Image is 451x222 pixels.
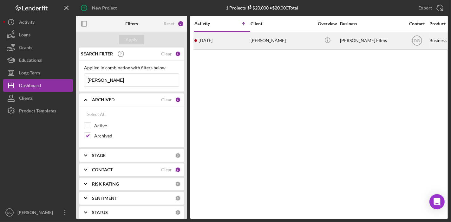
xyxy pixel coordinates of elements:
div: Apply [126,35,138,44]
div: 1 [175,167,181,173]
button: Select All [84,108,109,121]
time: 2025-04-04 19:02 [199,38,212,43]
div: Educational [19,54,42,68]
b: Filters [125,21,138,26]
div: Applied in combination with filters below [84,65,179,70]
div: 1 [175,51,181,57]
button: Dashboard [3,79,73,92]
div: 0 [175,195,181,201]
button: Apply [119,35,144,44]
button: Product Templates [3,105,73,117]
div: Grants [19,41,32,55]
div: 1 Projects • $20,000 Total [226,5,298,10]
div: Clients [19,92,33,106]
text: DG [7,211,12,214]
div: $20,000 [246,5,269,10]
div: Activity [194,21,222,26]
button: DG[PERSON_NAME] [3,206,73,219]
div: 0 [175,181,181,187]
div: Clear [161,51,172,56]
div: Contact [405,21,429,26]
div: Business [340,21,403,26]
b: SENTIMENT [92,196,117,201]
label: Active [94,123,179,129]
b: STATUS [92,210,108,215]
div: Client [251,21,314,26]
div: Reset [164,21,174,26]
button: Export [412,2,448,14]
button: Activity [3,16,73,29]
div: Long-Term [19,67,40,81]
div: Select All [87,108,106,121]
div: [PERSON_NAME] Films [340,32,403,49]
div: 0 [175,153,181,158]
button: Educational [3,54,73,67]
div: Clear [161,167,172,172]
div: Activity [19,16,35,30]
button: Loans [3,29,73,41]
b: STAGE [92,153,106,158]
div: Product Templates [19,105,56,119]
b: SEARCH FILTER [81,51,113,56]
button: Long-Term [3,67,73,79]
div: Loans [19,29,30,43]
div: [PERSON_NAME] [16,206,57,220]
button: Grants [3,41,73,54]
b: RISK RATING [92,181,119,187]
div: Open Intercom Messenger [429,194,445,209]
b: ARCHIVED [92,97,114,102]
label: Archived [94,133,179,139]
div: Export [418,2,432,14]
button: Clients [3,92,73,105]
div: New Project [92,2,117,14]
div: Overview [316,21,339,26]
div: Dashboard [19,79,41,93]
div: [PERSON_NAME] [251,32,314,49]
div: 3 [178,21,184,27]
div: 1 [175,97,181,103]
text: DG [414,39,420,43]
b: CONTACT [92,167,113,172]
div: 0 [175,210,181,215]
button: New Project [76,2,123,14]
div: Clear [161,97,172,102]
